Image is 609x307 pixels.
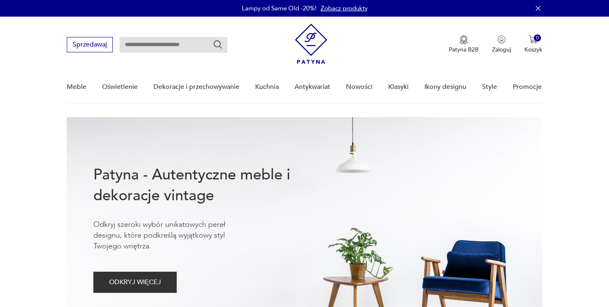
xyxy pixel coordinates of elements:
a: Kuchnia [255,71,279,103]
a: Style [482,71,497,103]
a: Ikona medaluPatyna B2B [449,35,479,54]
button: 0Koszyk [524,35,542,54]
button: Patyna B2B [449,35,479,54]
a: Dekoracje i przechowywanie [153,71,239,103]
img: Patyna - sklep z meblami i dekoracjami vintage [295,24,327,64]
img: Ikona koszyka [529,35,537,44]
a: ODKRYJ WIĘCEJ [93,280,177,286]
p: Lampy od Same Old -20%! [242,4,317,12]
a: Promocje [513,71,542,103]
p: Zaloguj [492,46,511,54]
a: Klasyki [388,71,409,103]
h1: Patyna - Autentyczne meble i dekoracje vintage [93,165,317,206]
a: Oświetlenie [102,71,138,103]
div: 0 [534,34,541,42]
a: Zobacz produkty [321,4,368,12]
a: Nowości [346,71,373,103]
a: Sprzedawaj [67,42,113,48]
p: Odkryj szeroki wybór unikatowych pereł designu, które podkreślą wyjątkowy styl Twojego wnętrza. [93,219,251,252]
p: Koszyk [524,46,542,54]
button: Zaloguj [492,35,511,54]
button: Sprzedawaj [67,37,113,52]
a: Meble [67,71,86,103]
button: ODKRYJ WIĘCEJ [93,272,177,293]
a: Antykwariat [295,71,330,103]
img: Ikona medalu [460,35,468,44]
p: Patyna B2B [449,46,479,54]
img: Ikonka użytkownika [497,35,506,44]
a: Ikony designu [424,71,466,103]
button: Szukaj [213,39,223,49]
